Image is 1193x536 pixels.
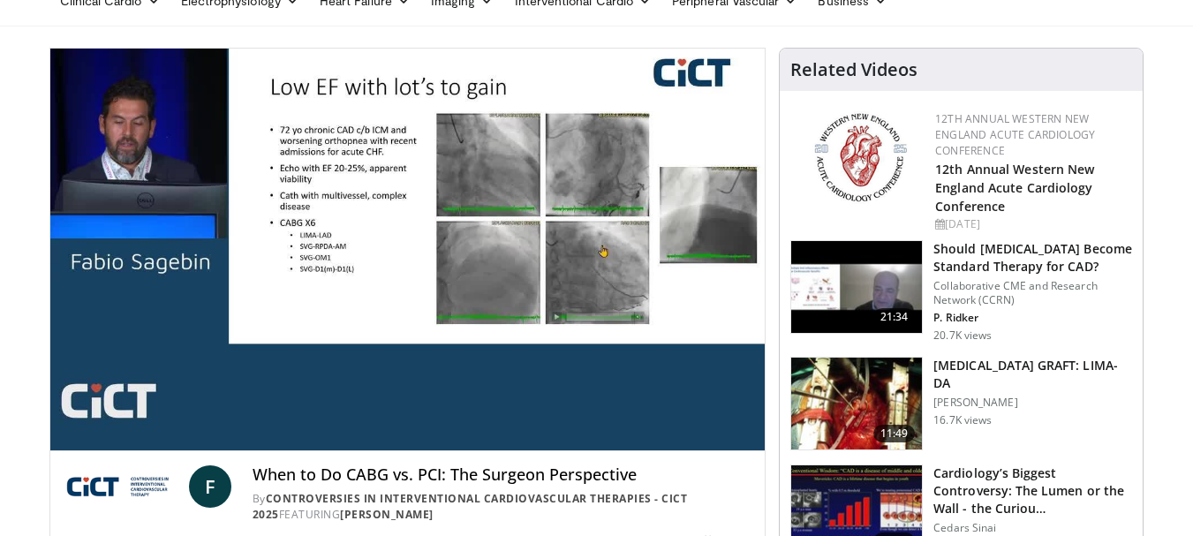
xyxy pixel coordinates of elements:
img: Controversies in Interventional Cardiovascular Therapies - CICT 2025 [64,465,182,508]
p: P. Ridker [933,311,1132,325]
p: 16.7K views [933,413,992,427]
div: [DATE] [935,216,1129,232]
a: 21:34 Should [MEDICAL_DATA] Become Standard Therapy for CAD? Collaborative CME and Research Netwo... [790,240,1132,343]
a: 11:49 [MEDICAL_DATA] GRAFT: LIMA-DA [PERSON_NAME] 16.7K views [790,357,1132,450]
img: eb63832d-2f75-457d-8c1a-bbdc90eb409c.150x105_q85_crop-smart_upscale.jpg [791,241,922,333]
a: 12th Annual Western New England Acute Cardiology Conference [935,111,1095,158]
a: F [189,465,231,508]
a: [PERSON_NAME] [340,507,434,522]
span: 11:49 [873,425,916,442]
h3: [MEDICAL_DATA] GRAFT: LIMA-DA [933,357,1132,392]
img: 0954f259-7907-4053-a817-32a96463ecc8.png.150x105_q85_autocrop_double_scale_upscale_version-0.2.png [812,111,910,204]
span: 21:34 [873,308,916,326]
a: 12th Annual Western New England Acute Cardiology Conference [935,161,1094,215]
h4: Related Videos [790,59,917,80]
div: By FEATURING [253,491,751,523]
p: 20.7K views [933,328,992,343]
h3: Cardiology’s Biggest Controversy: The Lumen or the Wall - the Curiou… [933,464,1132,517]
img: feAgcbrvkPN5ynqH4xMDoxOjA4MTsiGN.150x105_q85_crop-smart_upscale.jpg [791,358,922,449]
video-js: Video Player [50,49,766,451]
a: Controversies in Interventional Cardiovascular Therapies - CICT 2025 [253,491,688,522]
p: Cedars Sinai [933,521,1132,535]
p: Collaborative CME and Research Network (CCRN) [933,279,1132,307]
h4: When to Do CABG vs. PCI: The Surgeon Perspective [253,465,751,485]
p: [PERSON_NAME] [933,396,1132,410]
h3: Should [MEDICAL_DATA] Become Standard Therapy for CAD? [933,240,1132,276]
